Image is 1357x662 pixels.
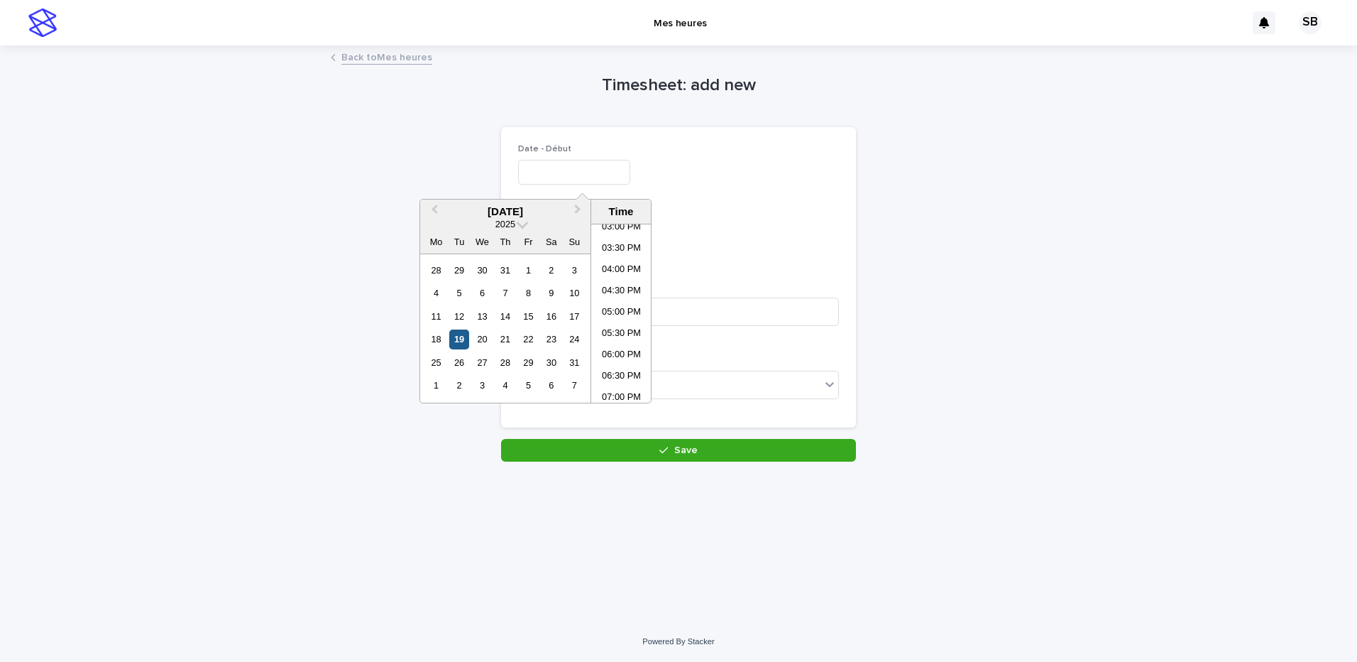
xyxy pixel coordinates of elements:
div: Choose Friday, 22 August 2025 [519,330,538,349]
div: Choose Sunday, 10 August 2025 [565,283,584,303]
a: Powered By Stacker [642,637,714,646]
div: Choose Sunday, 7 September 2025 [565,376,584,395]
span: 2025 [495,219,515,229]
div: Choose Sunday, 24 August 2025 [565,330,584,349]
div: Choose Friday, 1 August 2025 [519,261,538,280]
div: Choose Saturday, 9 August 2025 [542,283,561,303]
div: Choose Saturday, 23 August 2025 [542,330,561,349]
div: Choose Wednesday, 13 August 2025 [473,307,492,326]
div: Choose Monday, 4 August 2025 [427,283,446,303]
div: We [473,232,492,251]
button: Next Month [568,201,590,224]
div: Choose Friday, 8 August 2025 [519,283,538,303]
div: Choose Thursday, 14 August 2025 [495,307,515,326]
div: Su [565,232,584,251]
h1: Timesheet: add new [501,75,856,96]
div: Choose Tuesday, 12 August 2025 [449,307,468,326]
div: Choose Thursday, 7 August 2025 [495,283,515,303]
span: Save [674,445,698,455]
div: Choose Monday, 11 August 2025 [427,307,446,326]
div: Time [595,205,647,218]
a: Back toMes heures [341,48,432,65]
div: Choose Thursday, 28 August 2025 [495,353,515,372]
button: Save [501,439,856,462]
li: 06:00 PM [591,345,652,367]
div: Choose Tuesday, 29 July 2025 [449,261,468,280]
div: month 2025-08 [424,259,586,397]
div: Choose Thursday, 31 July 2025 [495,261,515,280]
div: Choose Thursday, 21 August 2025 [495,330,515,349]
li: 06:30 PM [591,367,652,388]
button: Previous Month [422,201,444,224]
div: Choose Saturday, 2 August 2025 [542,261,561,280]
div: Choose Tuesday, 2 September 2025 [449,376,468,395]
li: 04:30 PM [591,281,652,303]
li: 04:00 PM [591,260,652,281]
div: Choose Saturday, 30 August 2025 [542,353,561,372]
li: 05:30 PM [591,324,652,345]
div: Choose Monday, 25 August 2025 [427,353,446,372]
div: Choose Thursday, 4 September 2025 [495,376,515,395]
div: Choose Wednesday, 20 August 2025 [473,330,492,349]
div: Choose Sunday, 3 August 2025 [565,261,584,280]
div: Choose Wednesday, 3 September 2025 [473,376,492,395]
div: Mo [427,232,446,251]
div: Choose Tuesday, 26 August 2025 [449,353,468,372]
li: 05:00 PM [591,303,652,324]
div: Choose Monday, 28 July 2025 [427,261,446,280]
div: SB [1299,11,1322,34]
li: 03:30 PM [591,239,652,260]
div: Choose Sunday, 17 August 2025 [565,307,584,326]
li: 07:00 PM [591,388,652,409]
div: Choose Friday, 5 September 2025 [519,376,538,395]
div: Choose Monday, 18 August 2025 [427,330,446,349]
div: Choose Wednesday, 30 July 2025 [473,261,492,280]
li: 03:00 PM [591,217,652,239]
div: Choose Sunday, 31 August 2025 [565,353,584,372]
div: Choose Friday, 29 August 2025 [519,353,538,372]
div: Th [495,232,515,251]
div: Choose Tuesday, 5 August 2025 [449,283,468,303]
div: Choose Wednesday, 27 August 2025 [473,353,492,372]
div: Choose Tuesday, 19 August 2025 [449,330,468,349]
div: Sa [542,232,561,251]
div: Choose Wednesday, 6 August 2025 [473,283,492,303]
div: Tu [449,232,468,251]
div: [DATE] [420,205,590,218]
div: Fr [519,232,538,251]
div: Choose Saturday, 6 September 2025 [542,376,561,395]
div: Choose Friday, 15 August 2025 [519,307,538,326]
div: Choose Saturday, 16 August 2025 [542,307,561,326]
img: stacker-logo-s-only.png [28,9,57,37]
span: Date - Début [518,145,571,153]
div: Choose Monday, 1 September 2025 [427,376,446,395]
